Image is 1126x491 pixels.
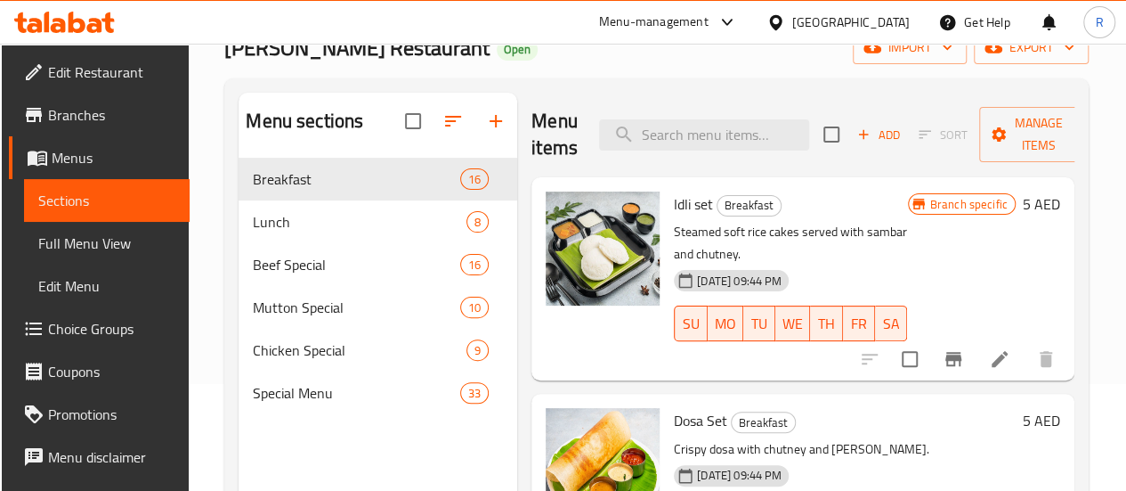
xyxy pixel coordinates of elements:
[461,299,488,316] span: 10
[48,361,175,382] span: Coupons
[467,342,488,359] span: 9
[239,329,517,372] div: Chicken Special9
[850,121,907,149] span: Add item
[461,257,488,274] span: 16
[974,31,1089,64] button: export
[253,297,460,318] span: Mutton Special
[708,306,743,341] button: MO
[599,119,809,151] input: search
[599,12,709,33] div: Menu-management
[674,407,727,434] span: Dosa Set
[253,211,466,233] span: Lunch
[460,168,489,190] div: items
[38,275,175,297] span: Edit Menu
[48,61,175,83] span: Edit Restaurant
[466,211,489,233] div: items
[932,338,975,381] button: Branch-specific-item
[850,121,907,149] button: Add
[467,214,488,231] span: 8
[394,102,432,140] span: Select all sections
[48,104,175,126] span: Branches
[239,372,517,414] div: Special Menu33
[497,39,538,61] div: Open
[843,306,875,341] button: FR
[9,350,190,393] a: Coupons
[9,393,190,436] a: Promotions
[239,158,517,200] div: Breakfast16
[9,94,190,136] a: Branches
[246,108,363,135] h2: Menu sections
[239,151,517,421] nav: Menu sections
[775,306,810,341] button: WE
[461,385,488,402] span: 33
[239,286,517,329] div: Mutton Special10
[674,221,907,266] p: Steamed soft rice cakes served with sambar and chutney.
[531,108,578,161] h2: Menu items
[497,42,538,57] span: Open
[923,196,1015,213] span: Branch specific
[682,311,700,337] span: SU
[674,191,713,217] span: Idli set
[993,112,1084,157] span: Manage items
[546,192,660,306] img: Idli set
[813,116,850,153] span: Select section
[24,222,190,265] a: Full Menu View
[253,382,460,404] span: Special Menu
[253,340,466,361] span: Chicken Special
[48,318,175,340] span: Choice Groups
[853,31,967,64] button: import
[9,51,190,94] a: Edit Restaurant
[750,311,768,337] span: TU
[9,436,190,479] a: Menu disclaimer
[9,136,190,179] a: Menus
[38,233,175,254] span: Full Menu View
[717,195,782,217] div: Breakfast
[48,404,175,425] span: Promotions
[810,306,842,341] button: TH
[224,28,490,68] span: [PERSON_NAME] Restaurant
[743,306,775,341] button: TU
[715,311,736,337] span: MO
[674,438,1016,461] p: Crispy dosa with chutney and [PERSON_NAME].
[1095,12,1103,32] span: R
[850,311,868,337] span: FR
[239,200,517,243] div: Lunch8
[24,179,190,222] a: Sections
[988,37,1074,59] span: export
[38,190,175,211] span: Sections
[882,311,900,337] span: SA
[460,382,489,404] div: items
[460,297,489,318] div: items
[817,311,835,337] span: TH
[253,168,460,190] span: Breakfast
[1023,192,1060,217] h6: 5 AED
[239,243,517,286] div: Beef Special16
[907,121,979,149] span: Select section first
[1025,338,1067,381] button: delete
[48,446,175,468] span: Menu disclaimer
[731,412,796,433] div: Breakfast
[253,254,460,275] span: Beef Special
[782,311,803,337] span: WE
[717,195,781,216] span: Breakfast
[875,306,907,341] button: SA
[9,307,190,350] a: Choice Groups
[1023,408,1060,433] h6: 5 AED
[979,107,1098,162] button: Manage items
[732,413,795,433] span: Breakfast
[690,273,789,290] span: [DATE] 09:44 PM
[690,467,789,484] span: [DATE] 09:44 PM
[855,125,903,145] span: Add
[792,12,910,32] div: [GEOGRAPHIC_DATA]
[461,171,488,188] span: 16
[674,306,707,341] button: SU
[867,37,952,59] span: import
[24,265,190,307] a: Edit Menu
[52,147,175,168] span: Menus
[466,340,489,361] div: items
[460,254,489,275] div: items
